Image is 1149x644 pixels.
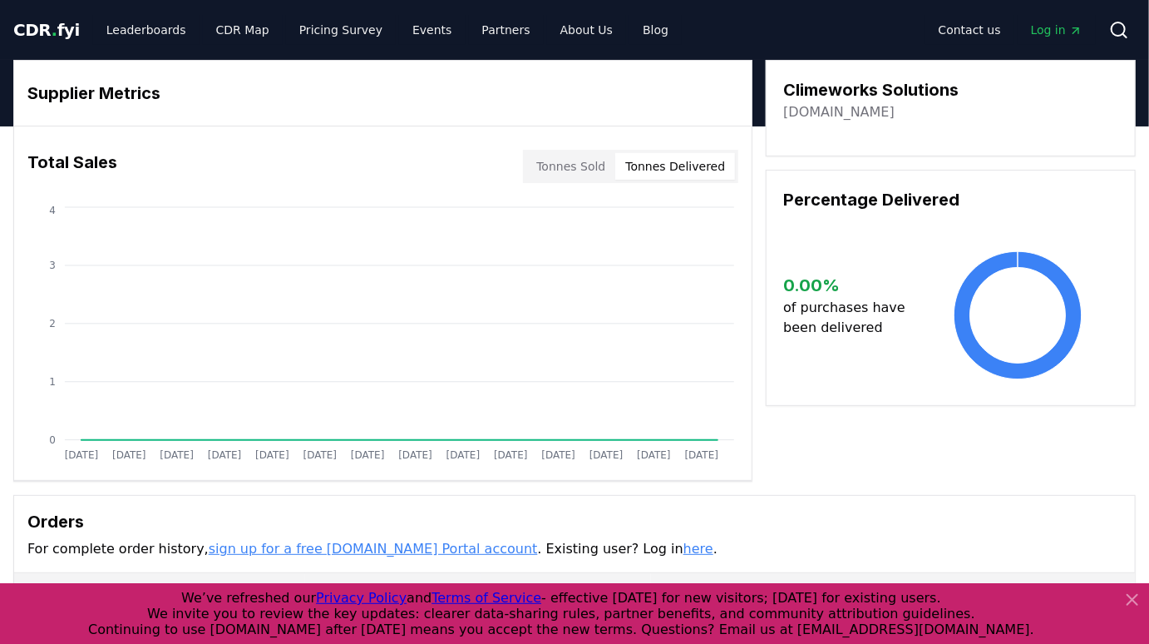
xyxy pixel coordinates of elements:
[615,153,735,180] button: Tonnes Delivered
[27,577,131,610] button: Purchaser
[203,15,283,45] a: CDR Map
[469,15,544,45] a: Partners
[27,81,738,106] h3: Supplier Metrics
[208,449,242,461] tspan: [DATE]
[93,15,682,45] nav: Main
[446,449,481,461] tspan: [DATE]
[783,298,918,338] p: of purchases have been delivered
[318,577,434,610] button: Tonnes Sold
[399,449,433,461] tspan: [DATE]
[160,449,194,461] tspan: [DATE]
[27,539,1122,559] p: For complete order history, . Existing user? Log in .
[783,77,959,102] h3: Climeworks Solutions
[685,449,719,461] tspan: [DATE]
[925,15,1014,45] a: Contact us
[49,205,56,216] tspan: 4
[638,449,672,461] tspan: [DATE]
[683,541,713,557] a: here
[1031,22,1082,38] span: Log in
[526,153,615,180] button: Tonnes Sold
[925,15,1096,45] nav: Main
[49,434,56,446] tspan: 0
[783,102,895,122] a: [DOMAIN_NAME]
[494,449,528,461] tspan: [DATE]
[286,15,396,45] a: Pricing Survey
[589,449,624,461] tspan: [DATE]
[351,449,385,461] tspan: [DATE]
[49,318,56,329] tspan: 2
[49,376,56,388] tspan: 1
[783,273,918,298] h3: 0.00 %
[27,150,117,183] h3: Total Sales
[209,541,538,557] a: sign up for a free [DOMAIN_NAME] Portal account
[547,15,626,45] a: About Us
[13,18,80,42] a: CDR.fyi
[65,449,99,461] tspan: [DATE]
[13,20,80,40] span: CDR fyi
[52,20,57,40] span: .
[629,15,682,45] a: Blog
[255,449,289,461] tspan: [DATE]
[542,449,576,461] tspan: [DATE]
[303,449,338,461] tspan: [DATE]
[27,509,1122,534] h3: Orders
[494,577,605,610] button: Order Date
[1018,15,1096,45] a: Log in
[49,260,56,271] tspan: 3
[112,449,146,461] tspan: [DATE]
[399,15,465,45] a: Events
[783,187,1118,212] h3: Percentage Delivered
[93,15,200,45] a: Leaderboards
